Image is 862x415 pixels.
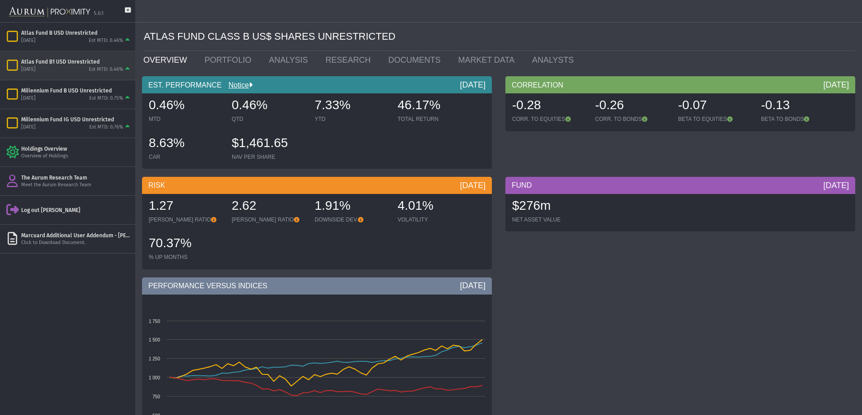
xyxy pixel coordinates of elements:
div: [DATE] [460,180,486,191]
div: -0.26 [595,97,669,115]
div: Atlas Fund B1 USD Unrestricted [21,58,132,65]
div: % UP MONTHS [149,254,223,261]
div: [DATE] [21,95,36,102]
div: 1.91% [315,197,389,216]
div: $276m [512,197,586,216]
div: 46.17% [398,97,472,115]
div: Millennium Fund IG USD Unrestricted [21,116,132,123]
div: [PERSON_NAME] RATIO [149,216,223,223]
div: 2.62 [232,197,306,216]
div: EST. PERFORMANCE [142,76,492,93]
div: RISK [142,177,492,194]
a: ANALYSIS [262,51,319,69]
div: Marcuard Additional User Addendum - [PERSON_NAME] - Signed.pdf [21,232,132,239]
div: The Aurum Research Team [21,174,132,181]
div: -0.07 [678,97,752,115]
div: $1,461.65 [232,134,306,153]
div: BETA TO EQUITIES [678,115,752,123]
span: 0.46% [149,98,184,112]
a: MARKET DATA [451,51,525,69]
div: FUND [505,177,855,194]
div: Est MTD: 0.76% [89,124,123,131]
div: CORRELATION [505,76,855,93]
div: Meet the Aurum Research Team [21,182,132,189]
div: [PERSON_NAME] RATIO [232,216,306,223]
div: Log out [PERSON_NAME] [21,207,132,214]
a: OVERVIEW [137,51,198,69]
div: ATLAS FUND CLASS B US$ SHARES UNRESTRICTED [144,23,855,51]
div: YTD [315,115,389,123]
span: -0.28 [512,98,541,112]
div: Atlas Fund B USD Unrestricted [21,29,132,37]
a: RESEARCH [319,51,381,69]
div: Overview of Holdings [21,153,132,160]
div: DOWNSIDE DEV. [315,216,389,223]
a: ANALYSTS [525,51,585,69]
div: Est MTD: 0.46% [89,66,123,73]
div: [DATE] [460,79,486,90]
div: Click to Download Document. [21,240,132,246]
div: [DATE] [823,180,849,191]
div: [DATE] [21,124,36,131]
text: 1 750 [149,319,160,324]
div: [DATE] [823,79,849,90]
div: 5.0.1 [94,10,104,17]
div: [DATE] [460,280,486,291]
div: 7.33% [315,97,389,115]
div: Est MTD: 0.75% [89,95,123,102]
text: 1 000 [149,375,160,380]
div: Notice [222,80,252,90]
div: NAV PER SHARE [232,153,306,161]
div: Millennium Fund B USD Unrestricted [21,87,132,94]
div: -0.13 [761,97,835,115]
a: PORTFOLIO [198,51,262,69]
div: BETA TO BONDS [761,115,835,123]
div: Est MTD: 0.46% [89,37,123,44]
div: CORR. TO BONDS [595,115,669,123]
div: CORR. TO EQUITIES [512,115,586,123]
a: DOCUMENTS [381,51,451,69]
a: Notice [222,81,249,89]
div: Holdings Overview [21,145,132,152]
text: 1 250 [149,356,160,361]
span: 0.46% [232,98,267,112]
div: [DATE] [21,66,36,73]
div: PERFORMANCE VERSUS INDICES [142,277,492,295]
div: 70.37% [149,235,223,254]
div: VOLATILITY [398,216,472,223]
div: [DATE] [21,37,36,44]
div: NET ASSET VALUE [512,216,586,223]
div: 4.01% [398,197,472,216]
div: 8.63% [149,134,223,153]
div: QTD [232,115,306,123]
div: 1.27 [149,197,223,216]
text: 1 500 [149,337,160,342]
text: 750 [152,394,160,399]
div: CAR [149,153,223,161]
div: TOTAL RETURN [398,115,472,123]
img: Aurum-Proximity%20white.svg [9,2,90,22]
div: MTD [149,115,223,123]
